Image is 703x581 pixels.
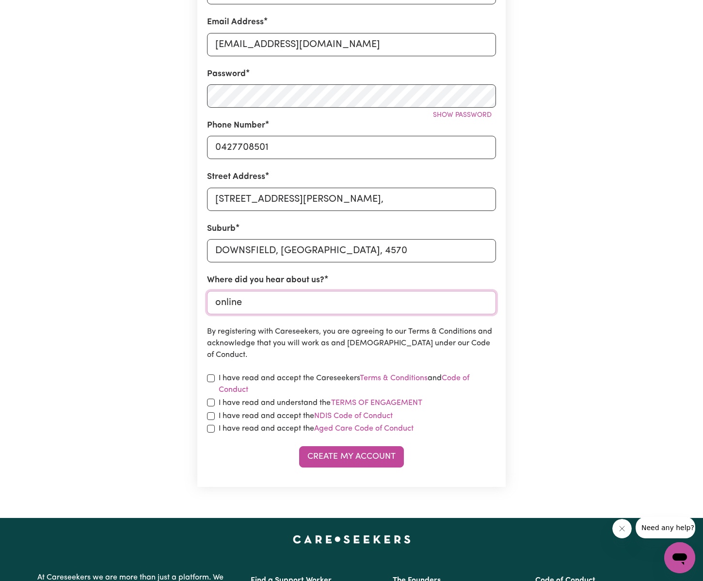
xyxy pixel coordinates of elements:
[207,291,496,314] input: e.g. Google, word of mouth etc.
[299,446,404,468] button: Create My Account
[207,68,246,81] label: Password
[664,542,695,573] iframe: Button to launch messaging window
[360,374,428,382] a: Terms & Conditions
[219,397,423,409] label: I have read and understand the
[612,519,632,538] iframe: Close message
[219,423,414,435] label: I have read and accept the
[314,425,414,433] a: Aged Care Code of Conduct
[219,374,469,394] a: Code of Conduct
[207,188,496,211] input: e.g. 221B Victoria St
[207,223,236,235] label: Suburb
[636,517,695,538] iframe: Message from company
[314,412,393,420] a: NDIS Code of Conduct
[293,535,411,543] a: Careseekers home page
[207,33,496,56] input: e.g. daniela.d88@gmail.com
[207,274,324,287] label: Where did you hear about us?
[207,16,264,29] label: Email Address
[207,119,265,132] label: Phone Number
[207,136,496,159] input: e.g. 0412 345 678
[219,410,393,422] label: I have read and accept the
[207,239,496,262] input: e.g. North Bondi, New South Wales
[219,372,496,396] label: I have read and accept the Careseekers and
[433,112,492,119] span: Show password
[429,108,496,123] button: Show password
[207,326,496,361] p: By registering with Careseekers, you are agreeing to our Terms & Conditions and acknowledge that ...
[207,171,265,183] label: Street Address
[331,397,423,409] button: I have read and understand the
